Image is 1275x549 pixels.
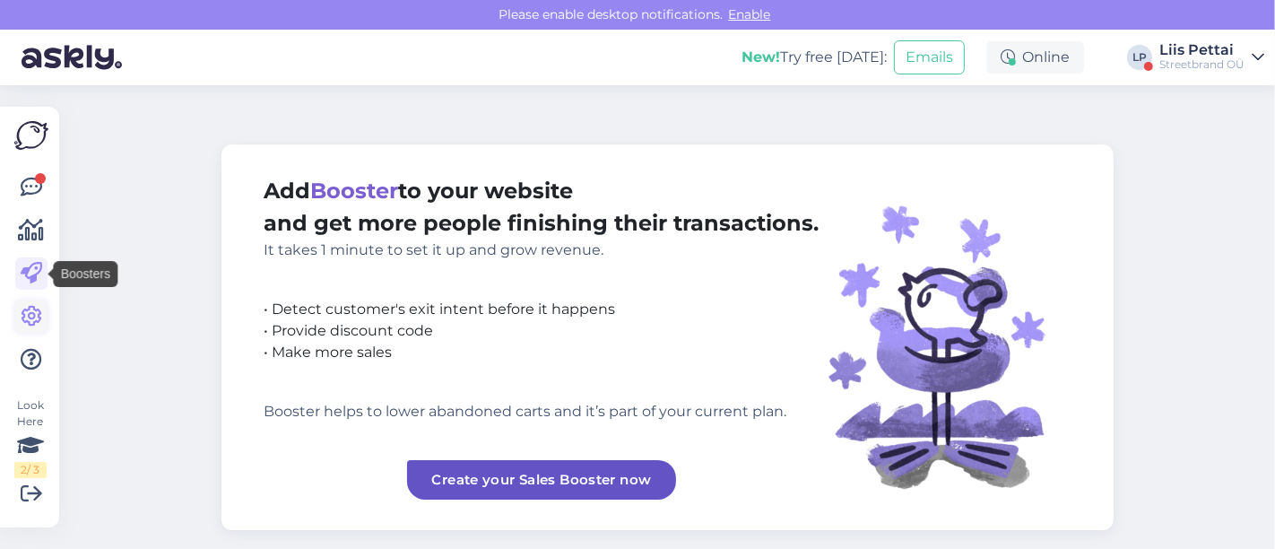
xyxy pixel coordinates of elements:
div: Look Here [14,397,47,478]
div: Add to your website and get more people finishing their transactions. [265,175,820,261]
div: Online [986,41,1084,74]
a: Create your Sales Booster now [407,460,677,500]
button: Emails [894,40,965,74]
img: Askly Logo [14,121,48,150]
span: Booster [311,178,399,204]
img: illustration [820,175,1071,500]
div: • Provide discount code [265,320,820,342]
a: Liis PettaiStreetbrand OÜ [1159,43,1264,72]
div: • Make more sales [265,342,820,363]
div: Try free [DATE]: [742,47,887,68]
div: • Detect customer's exit intent before it happens [265,299,820,320]
div: Streetbrand OÜ [1159,57,1245,72]
div: Booster helps to lower abandoned carts and it’s part of your current plan. [265,401,820,423]
div: Boosters [54,261,117,287]
div: It takes 1 minute to set it up and grow revenue. [265,240,820,261]
b: New! [742,48,780,65]
div: Liis Pettai [1159,43,1245,57]
div: LP [1127,45,1152,70]
div: 2 / 3 [14,462,47,478]
span: Enable [724,6,776,22]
